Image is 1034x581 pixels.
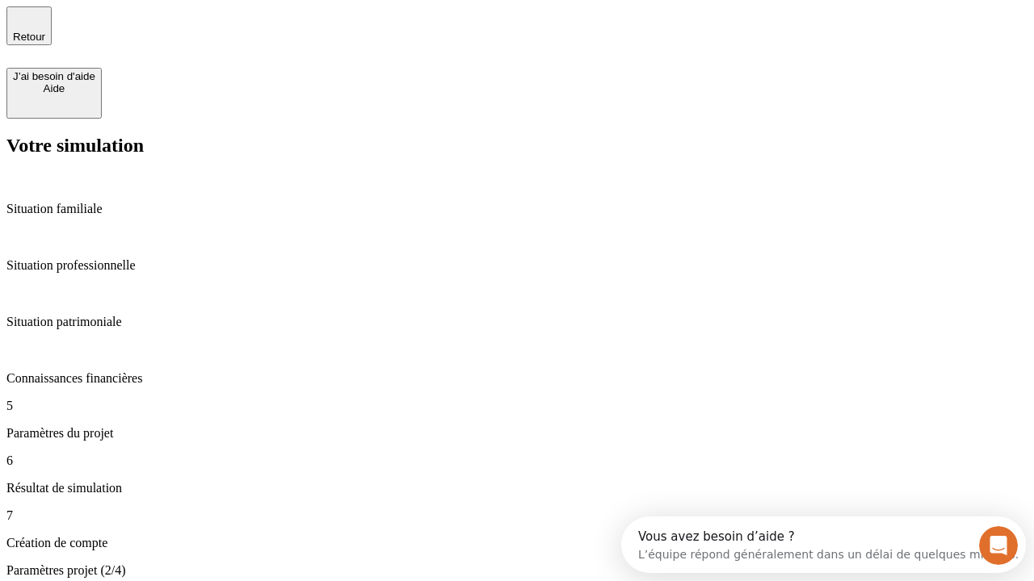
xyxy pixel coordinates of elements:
[6,536,1028,550] p: Création de compte
[6,315,1028,329] p: Situation patrimoniale
[6,454,1028,468] p: 6
[13,31,45,43] span: Retour
[6,426,1028,441] p: Paramètres du projet
[979,526,1018,565] iframe: Intercom live chat
[6,6,445,51] div: Ouvrir le Messenger Intercom
[13,82,95,94] div: Aide
[6,399,1028,413] p: 5
[6,481,1028,495] p: Résultat de simulation
[6,6,52,45] button: Retour
[17,14,397,27] div: Vous avez besoin d’aide ?
[6,258,1028,273] p: Situation professionnelle
[6,135,1028,157] h2: Votre simulation
[6,68,102,119] button: J’ai besoin d'aideAide
[6,202,1028,216] p: Situation familiale
[6,371,1028,386] p: Connaissances financières
[17,27,397,44] div: L’équipe répond généralement dans un délai de quelques minutes.
[621,516,1026,573] iframe: Intercom live chat discovery launcher
[6,508,1028,523] p: 7
[13,70,95,82] div: J’ai besoin d'aide
[6,563,1028,578] p: Paramètres projet (2/4)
